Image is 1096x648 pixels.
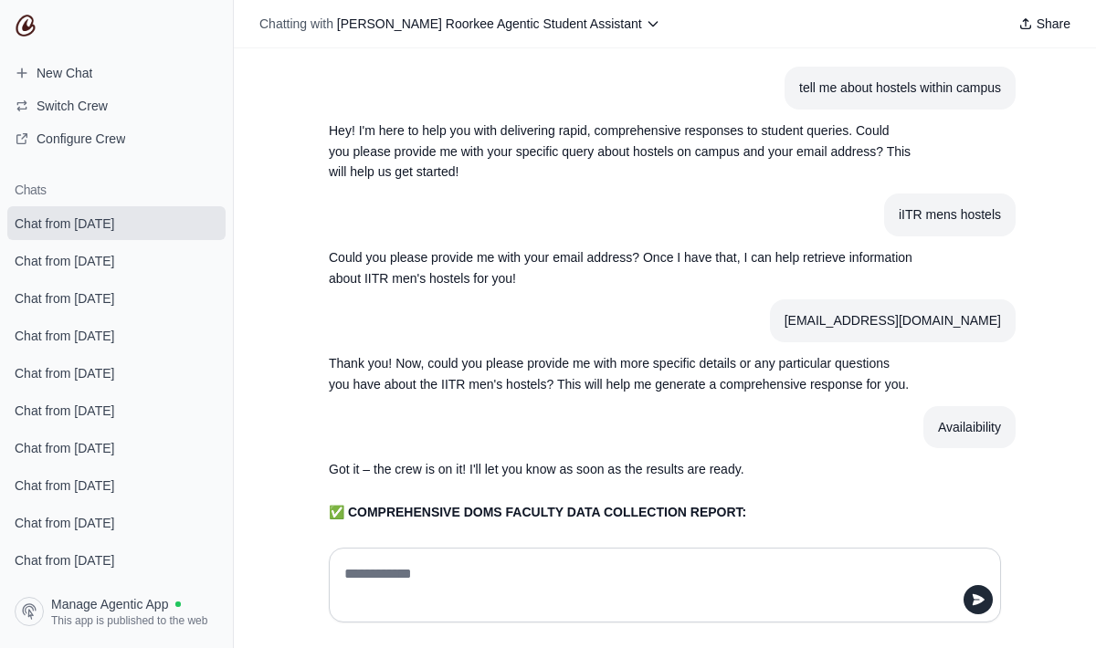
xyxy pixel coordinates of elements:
[37,97,108,115] span: Switch Crew
[15,327,114,345] span: Chat from [DATE]
[15,589,114,607] span: Chat from [DATE]
[15,439,114,457] span: Chat from [DATE]
[15,252,114,270] span: Chat from [DATE]
[7,543,226,577] a: Chat from [DATE]
[7,281,226,315] a: Chat from [DATE]
[15,551,114,570] span: Chat from [DATE]
[314,236,928,300] section: Response
[7,393,226,427] a: Chat from [DATE]
[37,130,125,148] span: Configure Crew
[314,110,928,193] section: Response
[899,204,1001,225] div: iITR mens hostels
[7,91,226,120] button: Switch Crew
[252,11,668,37] button: Chatting with [PERSON_NAME] Roorkee Agentic Student Assistant
[15,289,114,308] span: Chat from [DATE]
[329,120,913,183] p: Hey! I'm here to help you with delivering rapid, comprehensive responses to student queries. Coul...
[15,402,114,420] span: Chat from [DATE]
[7,244,226,277] a: Chat from [DATE]
[799,78,1001,99] div: tell me about hostels within campus
[259,15,333,33] span: Chatting with
[314,342,928,406] section: Response
[15,364,114,382] span: Chat from [DATE]
[15,15,37,37] img: CrewAI Logo
[7,590,226,633] a: Manage Agentic App This app is published to the web
[329,459,913,480] p: Got it – the crew is on it! I'll let you know as soon as the results are ready.
[7,319,226,352] a: Chat from [DATE]
[7,506,226,539] a: Chat from [DATE]
[37,64,92,82] span: New Chat
[1005,560,1096,648] iframe: Chat Widget
[337,16,642,31] span: [PERSON_NAME] Roorkee Agentic Student Assistant
[51,595,168,613] span: Manage Agentic App
[923,406,1016,449] section: User message
[329,247,913,289] p: Could you please provide me with your email address? Once I have that, I can help retrieve inform...
[938,417,1001,438] div: Availaibility
[7,58,226,88] a: New Chat
[314,448,928,491] section: Response
[7,431,226,465] a: Chat from [DATE]
[15,214,114,233] span: Chat from [DATE]
[785,67,1016,110] section: User message
[15,476,114,495] span: Chat from [DATE]
[7,356,226,390] a: Chat from [DATE]
[884,193,1016,236] section: User message
[770,299,1016,342] section: User message
[329,505,746,519] strong: ✅ COMPREHENSIVE DOMS FACULTY DATA COLLECTION REPORT:
[1011,11,1078,37] button: Share
[785,310,1001,331] div: [EMAIL_ADDRESS][DOMAIN_NAME]
[7,580,226,614] a: Chat from [DATE]
[7,124,226,153] a: Configure Crew
[15,514,114,532] span: Chat from [DATE]
[51,613,207,628] span: This app is published to the web
[1037,15,1070,33] span: Share
[7,468,226,502] a: Chat from [DATE]
[7,206,226,240] a: Chat from [DATE]
[329,353,913,395] p: Thank you! Now, could you please provide me with more specific details or any particular question...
